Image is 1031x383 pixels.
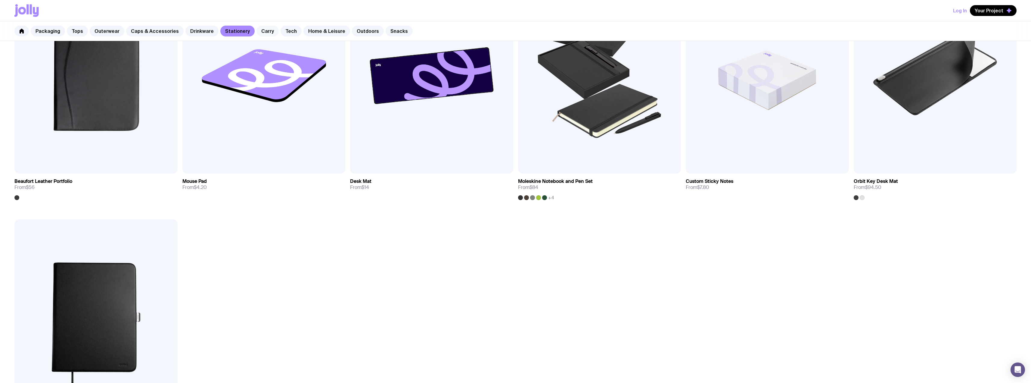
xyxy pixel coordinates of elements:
[362,184,369,190] span: $14
[975,8,1003,14] span: Your Project
[126,26,184,36] a: Caps & Accessories
[697,184,709,190] span: $7.80
[518,174,681,200] a: Moleskine Notebook and Pen SetFrom$84+4
[256,26,279,36] a: Carry
[281,26,302,36] a: Tech
[182,174,346,195] a: Mouse PadFrom$4.20
[352,26,384,36] a: Outdoors
[14,184,35,190] span: From
[518,184,538,190] span: From
[31,26,65,36] a: Packaging
[686,174,849,195] a: Custom Sticky NotesFrom$7.80
[14,178,72,184] h3: Beaufort Leather Portfolio
[26,184,35,190] span: $56
[854,178,898,184] h3: Orbit Key Desk Mat
[386,26,413,36] a: Snacks
[350,174,513,195] a: Desk MatFrom$14
[854,174,1017,200] a: Orbit Key Desk MatFrom$94.50
[67,26,88,36] a: Tops
[953,5,967,16] button: Log In
[529,184,538,190] span: $84
[182,184,207,190] span: From
[14,174,178,200] a: Beaufort Leather PortfolioFrom$56
[686,184,709,190] span: From
[865,184,881,190] span: $94.50
[220,26,255,36] a: Stationery
[350,184,369,190] span: From
[350,178,371,184] h3: Desk Mat
[1011,363,1025,377] div: Open Intercom Messenger
[518,178,593,184] h3: Moleskine Notebook and Pen Set
[90,26,124,36] a: Outerwear
[303,26,350,36] a: Home & Leisure
[185,26,219,36] a: Drinkware
[194,184,207,190] span: $4.20
[686,178,733,184] h3: Custom Sticky Notes
[970,5,1017,16] button: Your Project
[182,178,207,184] h3: Mouse Pad
[548,195,554,200] span: +4
[854,184,881,190] span: From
